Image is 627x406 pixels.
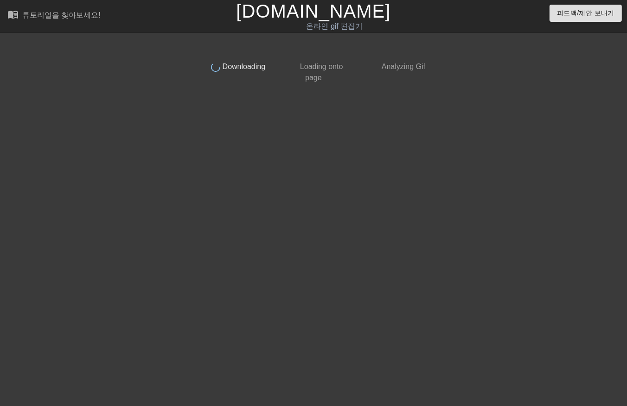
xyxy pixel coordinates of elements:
[22,11,101,19] div: 튜토리얼을 찾아보세요!
[298,63,343,82] span: Loading onto page
[214,21,456,32] div: 온라인 gif 편집기
[550,5,622,22] button: 피드백/제안 보내기
[557,7,614,19] span: 피드백/제안 보내기
[380,63,425,70] span: Analyzing Gif
[7,9,19,20] span: menu_book
[220,63,265,70] span: Downloading
[7,9,101,23] a: 튜토리얼을 찾아보세요!
[236,1,390,21] a: [DOMAIN_NAME]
